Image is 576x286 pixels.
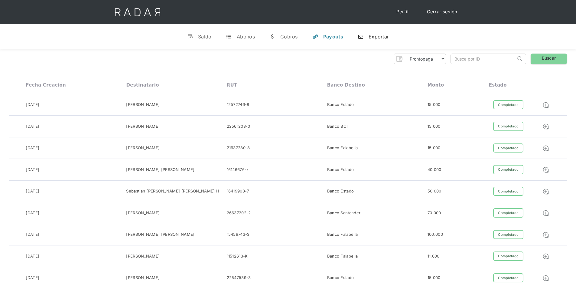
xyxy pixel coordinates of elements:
[269,34,275,40] div: w
[542,275,549,281] img: Detalle
[126,123,160,130] div: [PERSON_NAME]
[327,102,354,108] div: Banco Estado
[428,188,441,194] div: 50.000
[227,123,250,130] div: 22561208-0
[542,102,549,108] img: Detalle
[394,54,446,64] form: Form
[542,166,549,173] img: Detalle
[126,82,159,88] div: Destinatario
[428,102,441,108] div: 15.000
[428,123,441,130] div: 15.000
[493,208,523,218] div: Completado
[26,167,39,173] div: [DATE]
[227,253,248,259] div: 11512613-K
[126,253,160,259] div: [PERSON_NAME]
[198,34,212,40] div: Saldo
[493,187,523,196] div: Completado
[493,273,523,283] div: Completado
[26,102,39,108] div: [DATE]
[126,167,194,173] div: [PERSON_NAME] [PERSON_NAME]
[451,54,516,64] input: Busca por ID
[126,275,160,281] div: [PERSON_NAME]
[542,253,549,260] img: Detalle
[421,6,464,18] a: Cerrar sesión
[226,34,232,40] div: t
[428,275,441,281] div: 15.000
[390,6,415,18] a: Perfil
[227,145,250,151] div: 21637280-8
[493,122,523,131] div: Completado
[26,188,39,194] div: [DATE]
[531,54,567,64] a: Buscar
[227,102,249,108] div: 12572746-8
[489,82,507,88] div: Estado
[312,34,318,40] div: y
[26,253,39,259] div: [DATE]
[126,145,160,151] div: [PERSON_NAME]
[542,188,549,195] img: Detalle
[327,167,354,173] div: Banco Estado
[542,232,549,238] img: Detalle
[126,210,160,216] div: [PERSON_NAME]
[26,275,39,281] div: [DATE]
[542,210,549,216] img: Detalle
[280,34,298,40] div: Cobros
[327,188,354,194] div: Banco Estado
[187,34,193,40] div: v
[227,275,251,281] div: 22547539-3
[542,145,549,152] img: Detalle
[126,188,219,194] div: Sebastian [PERSON_NAME] [PERSON_NAME] H
[327,232,358,238] div: Banco Falabella
[26,210,39,216] div: [DATE]
[237,34,255,40] div: Abonos
[428,232,443,238] div: 100.000
[493,165,523,174] div: Completado
[428,253,440,259] div: 11.000
[369,34,389,40] div: Exportar
[227,82,237,88] div: RUT
[26,123,39,130] div: [DATE]
[227,210,251,216] div: 26637292-2
[428,82,444,88] div: Monto
[493,251,523,261] div: Completado
[227,188,249,194] div: 16419903-7
[323,34,343,40] div: Payouts
[227,232,250,238] div: 15459743-3
[358,34,364,40] div: n
[26,232,39,238] div: [DATE]
[126,102,160,108] div: [PERSON_NAME]
[327,275,354,281] div: Banco Estado
[542,123,549,130] img: Detalle
[327,253,358,259] div: Banco Falabella
[227,167,249,173] div: 16146676-k
[428,210,441,216] div: 70.000
[327,82,365,88] div: Banco destino
[428,167,441,173] div: 40.000
[428,145,441,151] div: 15.000
[493,230,523,239] div: Completado
[327,210,361,216] div: Banco Santander
[327,145,358,151] div: Banco Falabella
[493,143,523,153] div: Completado
[26,145,39,151] div: [DATE]
[26,82,66,88] div: Fecha creación
[493,100,523,110] div: Completado
[327,123,348,130] div: Banco BCI
[126,232,194,238] div: [PERSON_NAME] [PERSON_NAME]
